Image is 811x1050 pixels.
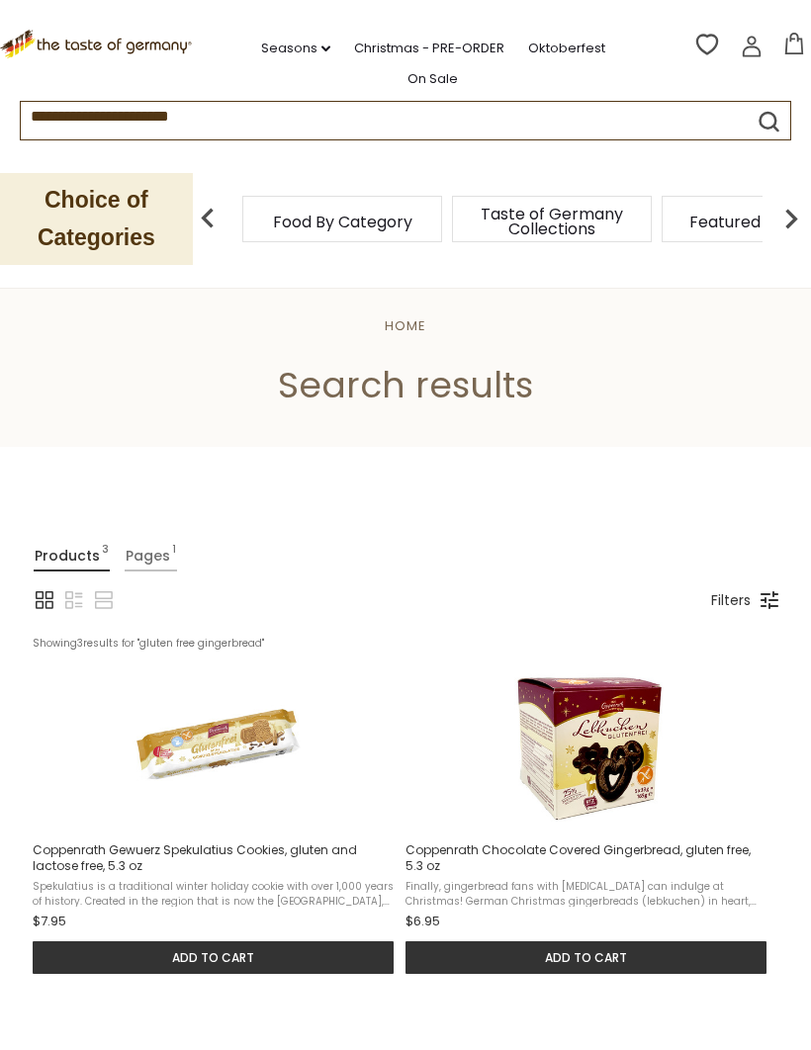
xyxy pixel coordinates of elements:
a: View Products Tab [34,541,110,571]
button: Add to cart [33,941,394,974]
span: 3 [102,542,109,569]
h1: Search results [61,363,750,407]
img: next arrow [771,199,811,238]
a: Food By Category [273,215,412,229]
a: View grid mode [33,588,56,612]
a: Filters [701,583,761,617]
span: Coppenrath Gewuerz Spekulatius Cookies, gluten and lactose free, 5.3 oz [33,842,396,874]
button: Add to cart [405,941,766,974]
a: Home [385,316,426,335]
a: Seasons [261,38,330,59]
a: Oktoberfest [528,38,605,59]
b: 3 [77,636,83,651]
a: Taste of Germany Collections [473,207,631,236]
span: Finally, gingerbread fans with [MEDICAL_DATA] can indulge at Christmas! German Christmas gingerbr... [405,879,768,907]
span: Coppenrath Chocolate Covered Gingerbread, gluten free, 5.3 oz [405,842,768,874]
a: Coppenrath Chocolate Covered Gingerbread, gluten free, 5.3 oz [405,664,773,974]
span: 1 [172,542,176,569]
a: Coppenrath Gewuerz Spekulatius Cookies, gluten and lactose free, 5.3 oz [33,664,401,974]
a: View Pages Tab [125,541,177,571]
a: View row mode [92,588,116,612]
img: previous arrow [188,199,227,238]
a: On Sale [407,68,458,90]
span: $7.95 [33,912,66,931]
a: Christmas - PRE-ORDER [354,38,504,59]
span: Spekulatius is a traditional winter holiday cookie with over 1,000 years of history. Created in t... [33,879,396,907]
a: View list mode [62,588,86,612]
img: Gluten Free Coppenrath Gewuerz Spekulatius Cookies [133,664,301,832]
span: $6.95 [405,912,440,931]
